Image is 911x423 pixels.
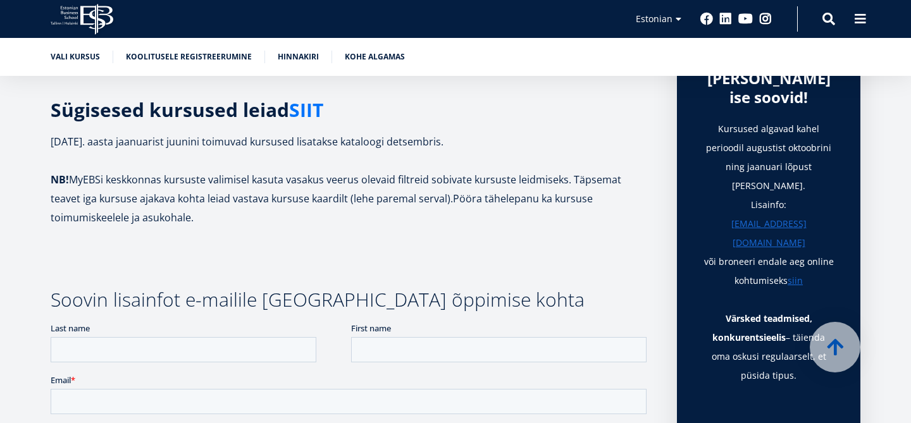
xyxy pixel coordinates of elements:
p: [DATE]. aasta jaanuarist juunini toimuvad kursused lisatakse kataloogi detsembris. MyEBSi keskkon... [51,132,652,227]
a: Linkedin [719,13,732,25]
p: – täienda oma oskusi regulaarselt, et püsida tipus. [702,309,835,385]
div: Tule õpi just [PERSON_NAME] ise soovid! [702,50,835,107]
a: siin [788,271,803,290]
a: Kohe algamas [345,51,405,63]
strong: Värsked teadmised, konkurentsieelis [712,312,812,343]
a: SIIT [289,101,323,120]
a: [EMAIL_ADDRESS][DOMAIN_NAME] [702,214,835,252]
a: Hinnakiri [278,51,319,63]
a: Koolitusele registreerumine [126,51,252,63]
a: Instagram [759,13,772,25]
a: Facebook [700,13,713,25]
strong: NB! [51,173,69,187]
h1: Kursused algavad kahel perioodil augustist oktoobrini ning jaanuari lõpust [PERSON_NAME]. Lisainf... [702,120,835,309]
strong: Sügisesed kursused leiad [51,97,323,123]
h3: Soovin lisainfot e-mailile [GEOGRAPHIC_DATA] õppimise kohta [51,290,652,309]
a: Youtube [738,13,753,25]
a: Vali kursus [51,51,100,63]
